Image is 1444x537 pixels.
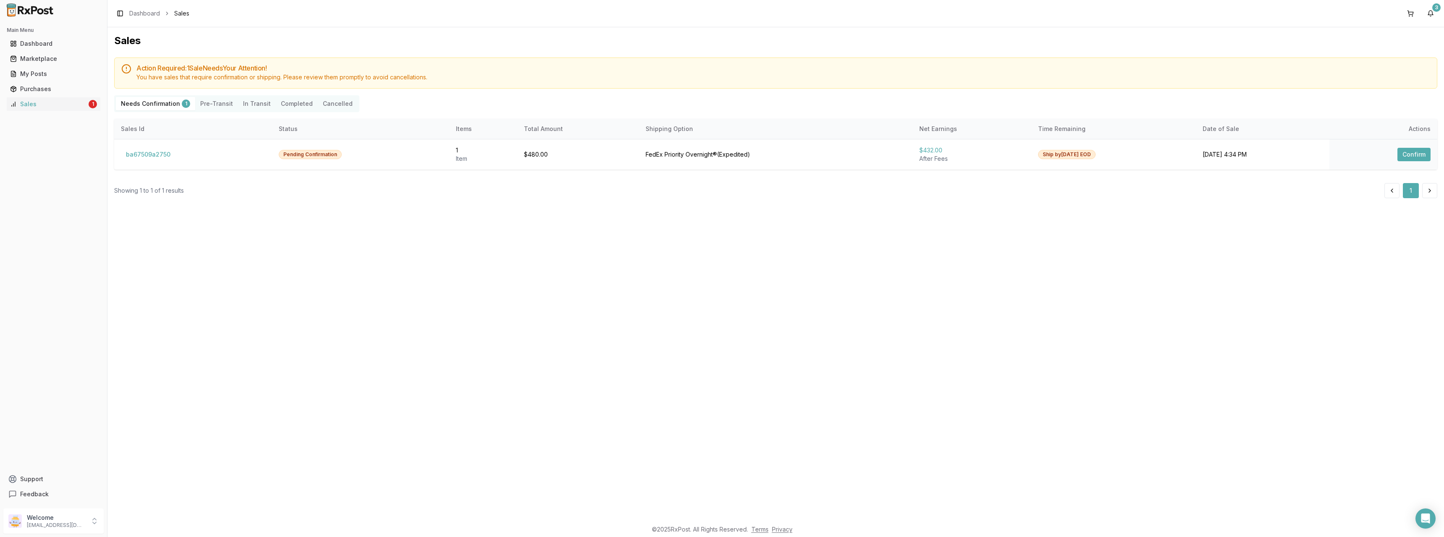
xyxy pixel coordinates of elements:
[919,146,1025,155] div: $432.00
[114,34,1437,47] h1: Sales
[8,514,22,528] img: User avatar
[136,73,1430,81] div: You have sales that require confirmation or shipping. Please review them promptly to avoid cancel...
[116,97,195,110] button: Needs Confirmation
[456,146,510,155] div: 1
[3,487,104,502] button: Feedback
[10,39,97,48] div: Dashboard
[646,150,906,159] div: FedEx Priority Overnight® ( Expedited )
[7,27,100,34] h2: Main Menu
[318,97,358,110] button: Cancelled
[517,119,639,139] th: Total Amount
[10,100,87,108] div: Sales
[639,119,913,139] th: Shipping Option
[10,55,97,63] div: Marketplace
[919,155,1025,163] div: After Fees
[238,97,276,110] button: In Transit
[10,70,97,78] div: My Posts
[3,37,104,50] button: Dashboard
[114,119,272,139] th: Sales Id
[7,97,100,112] a: Sales1
[272,119,449,139] th: Status
[449,119,517,139] th: Items
[195,97,238,110] button: Pre-Transit
[27,513,85,522] p: Welcome
[129,9,189,18] nav: breadcrumb
[1403,183,1419,198] button: 1
[3,472,104,487] button: Support
[121,148,175,161] button: ba67509a2750
[129,9,160,18] a: Dashboard
[114,186,184,195] div: Showing 1 to 1 of 1 results
[1031,119,1196,139] th: Time Remaining
[7,66,100,81] a: My Posts
[276,97,318,110] button: Completed
[174,9,189,18] span: Sales
[913,119,1031,139] th: Net Earnings
[3,3,57,17] img: RxPost Logo
[1203,150,1323,159] div: [DATE] 4:34 PM
[136,65,1430,71] h5: Action Required: 1 Sale Need s Your Attention!
[3,97,104,111] button: Sales1
[456,155,510,163] div: Item
[10,85,97,93] div: Purchases
[3,82,104,96] button: Purchases
[3,67,104,81] button: My Posts
[279,150,342,159] div: Pending Confirmation
[772,526,793,533] a: Privacy
[20,490,49,498] span: Feedback
[1432,3,1441,12] div: 3
[1415,508,1436,529] div: Open Intercom Messenger
[27,522,85,529] p: [EMAIL_ADDRESS][DOMAIN_NAME]
[1038,150,1096,159] div: Ship by [DATE] EOD
[7,81,100,97] a: Purchases
[1424,7,1437,20] button: 3
[89,100,97,108] div: 1
[7,36,100,51] a: Dashboard
[1397,148,1431,161] button: Confirm
[3,52,104,65] button: Marketplace
[751,526,769,533] a: Terms
[1329,119,1438,139] th: Actions
[7,51,100,66] a: Marketplace
[182,100,190,108] div: 1
[1196,119,1329,139] th: Date of Sale
[524,150,632,159] div: $480.00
